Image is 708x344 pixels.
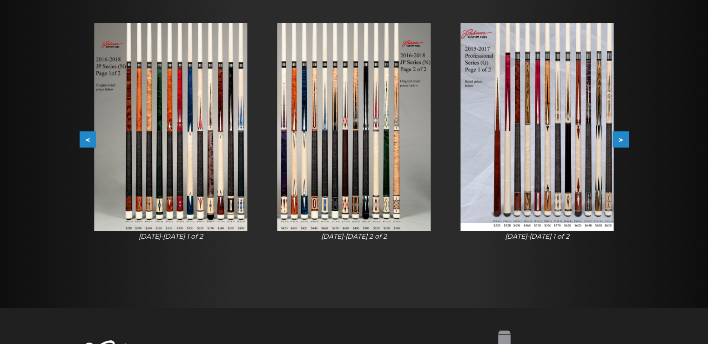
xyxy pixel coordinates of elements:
[321,232,387,241] i: [DATE]-[DATE] 2 of 2
[80,131,629,148] div: Carousel Navigation
[613,131,629,148] button: >
[80,131,96,148] button: <
[139,232,203,241] i: [DATE]-[DATE] 1 of 2
[505,232,569,241] i: [DATE]-[DATE] 1 of 2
